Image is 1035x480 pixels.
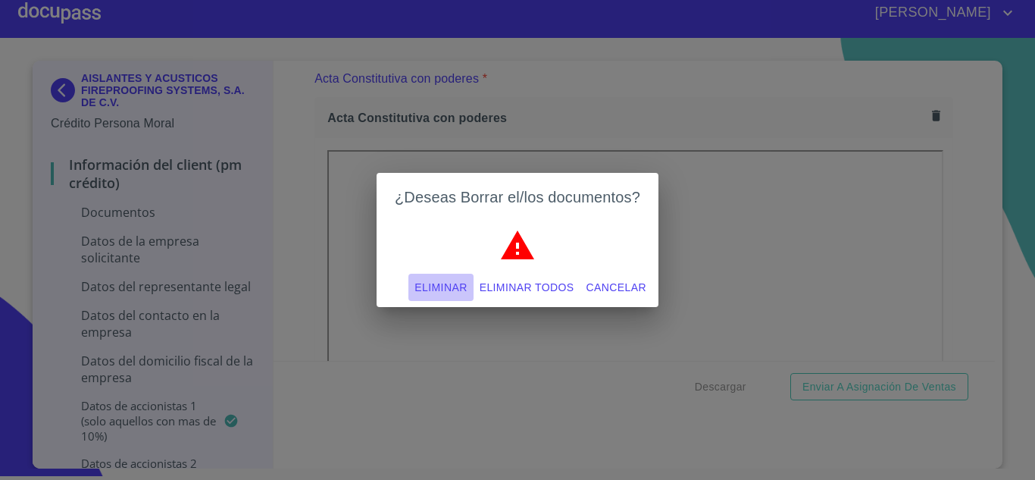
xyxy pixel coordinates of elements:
button: Cancelar [580,274,652,302]
button: Eliminar todos [474,274,580,302]
span: Cancelar [586,278,646,297]
span: Eliminar [414,278,467,297]
h2: ¿Deseas Borrar el/los documentos? [395,185,640,209]
span: Eliminar todos [480,278,574,297]
button: Eliminar [408,274,473,302]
